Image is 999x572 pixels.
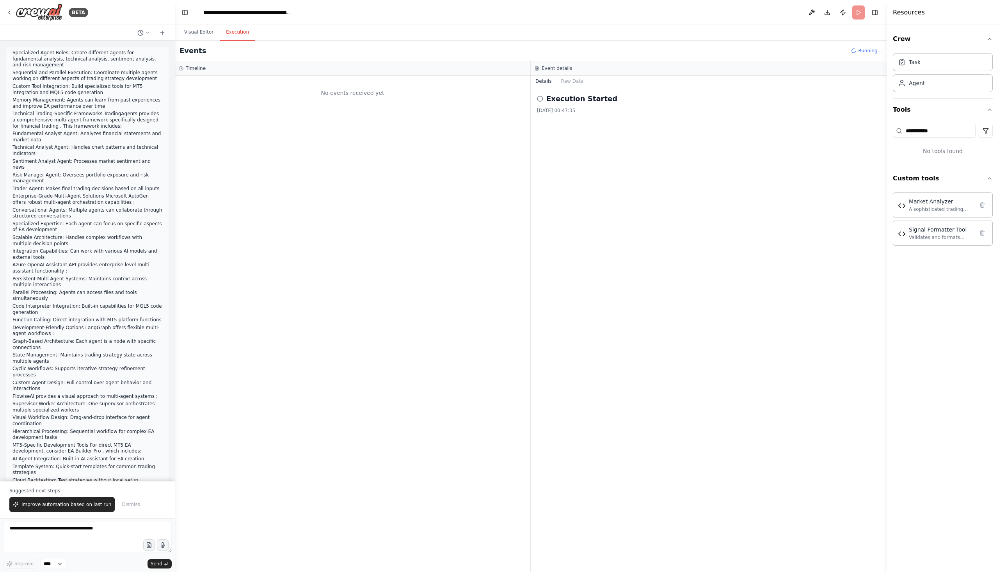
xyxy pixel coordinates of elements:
p: Azure OpenAI Assistant API provides enterprise-level multi-assistant functionality : [12,262,162,274]
p: Conversational Agents: Multiple agents can collaborate through structured conversations [12,207,162,219]
p: Persistent Multi-Agent Systems: Maintains context across multiple interactions [12,276,162,288]
button: Crew [893,28,993,50]
span: Dismiss [122,501,140,508]
div: No tools found [893,141,993,161]
p: AI Agent Integration: Built-in AI assistant for EA creation [12,456,162,462]
button: Start a new chat [156,28,169,37]
div: Crew [893,50,993,98]
button: Click to speak your automation idea [157,539,169,551]
div: Task [909,58,921,66]
p: Integration Capabilities: Can work with various AI models and external tools [12,248,162,260]
img: Logo [16,4,62,21]
p: Template System: Quick-start templates for common trading strategies [12,464,162,476]
span: Running... [858,48,882,54]
button: Tools [893,99,993,121]
p: Cyclic Workflows: Supports iterative strategy refinement processes [12,366,162,378]
button: Improve automation based on last run [9,497,115,512]
p: Visual Workflow Design: Drag-and-drop interface for agent coordination [12,415,162,427]
p: Hierarchical Processing: Sequential workflow for complex EA development tasks [12,429,162,441]
button: Upload files [143,539,155,551]
div: A sophisticated trading strategy analysis tool that fetches real-time market data and calculates ... [909,206,974,212]
h3: Timeline [186,65,206,71]
p: Enterprise-Grade Multi-Agent Solutions Microsoft AutoGen offers robust multi-agent orchestration ... [12,193,162,205]
p: Specialized Expertise: Each agent can focus on specific aspects of EA development [12,221,162,233]
button: Raw Data [556,76,588,87]
div: Market Analyzer [909,198,974,205]
p: State Management: Maintains trading strategy state across multiple agents [12,352,162,364]
h4: Resources [893,8,925,17]
p: Supervisor-Worker Architecture: One supervisor orchestrates multiple specialized workers [12,401,162,413]
p: Technical Trading-Specific Frameworks TradingAgents provides a comprehensive multi-agent framewor... [12,111,162,129]
p: Code Interpreter Integration: Built-in capabilities for MQL5 code generation [12,303,162,315]
p: Risk Manager Agent: Oversees portfolio exposure and risk management [12,172,162,184]
p: Fundamental Analyst Agent: Analyzes financial statements and market data [12,131,162,143]
p: Function Calling: Direct integration with MT5 platform functions [12,317,162,323]
div: Signal Formatter Tool [909,226,974,233]
p: Parallel Processing: Agents can access files and tools simultaneously [12,290,162,302]
p: Scalable Architecture: Handles complex workflows with multiple decision points [12,235,162,247]
button: Send [148,559,172,568]
button: Details [531,76,556,87]
p: Sequential and Parallel Execution: Coordinate multiple agents working on different aspects of tra... [12,70,162,82]
p: Development-Friendly Options LangGraph offers flexible multi-agent workflows : [12,325,162,337]
h3: Event details [542,65,572,71]
img: Signal Formatter Tool [898,230,906,238]
button: Execution [220,24,255,41]
p: Technical Analyst Agent: Handles chart patterns and technical indicators [12,144,162,157]
p: Cloud Backtesting: Test strategies without local setup [12,478,162,484]
button: Hide right sidebar [869,7,880,18]
button: Hide left sidebar [180,7,190,18]
p: FlowiseAI provides a visual approach to multi-agent systems : [12,394,162,400]
span: Improve automation based on last run [21,501,111,508]
nav: breadcrumb [203,9,291,16]
div: Validates and formats trading signals into multiple EA-compatible formats (JSON, CSV, plain text,... [909,234,974,241]
img: Market Analyzer [898,202,906,210]
button: Delete tool [977,228,988,239]
button: Visual Editor [178,24,220,41]
p: Memory Management: Agents can learn from past experiences and improve EA performance over time [12,97,162,109]
p: MT5-Specific Development Tools For direct MT5 EA development, consider EA Builder Pro , which inc... [12,442,162,454]
span: Send [151,561,162,567]
button: Delete tool [977,200,988,210]
div: BETA [69,8,88,17]
p: Sentiment Analyst Agent: Processes market sentiment and news [12,159,162,171]
p: Graph-Based Architecture: Each agent is a node with specific connections [12,339,162,351]
p: Specialized Agent Roles: Create different agents for fundamental analysis, technical analysis, se... [12,50,162,68]
div: Tools [893,121,993,168]
button: Custom tools [893,168,993,189]
button: Switch to previous chat [134,28,153,37]
div: [DATE] 00:47:35 [537,107,880,114]
div: Agent [909,79,925,87]
p: Trader Agent: Makes final trading decisions based on all inputs [12,186,162,192]
p: Custom Agent Design: Full control over agent behavior and interactions [12,380,162,392]
button: Improve [3,559,37,569]
button: Dismiss [118,497,144,512]
div: No events received yet [179,80,526,106]
h2: Events [180,45,206,56]
h2: Execution Started [546,93,617,104]
p: Suggested next steps: [9,488,165,494]
p: Custom Tool Integration: Build specialized tools for MT5 integration and MQL5 code generation [12,84,162,96]
span: Improve [14,561,34,567]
